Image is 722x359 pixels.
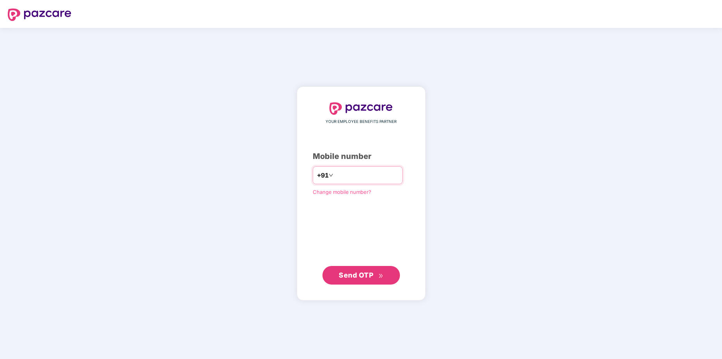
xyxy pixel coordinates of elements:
[317,171,329,180] span: +91
[313,150,410,162] div: Mobile number
[329,173,333,178] span: down
[322,266,400,285] button: Send OTPdouble-right
[378,273,383,278] span: double-right
[313,189,371,195] a: Change mobile number?
[8,9,71,21] img: logo
[329,102,393,115] img: logo
[326,119,396,125] span: YOUR EMPLOYEE BENEFITS PARTNER
[339,271,373,279] span: Send OTP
